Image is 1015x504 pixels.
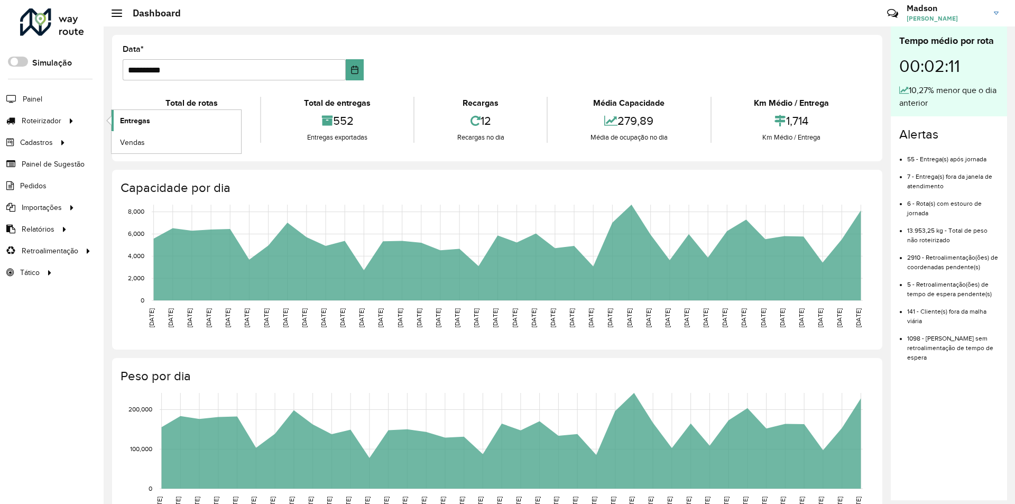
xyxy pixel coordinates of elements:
div: Tempo médio por rota [899,34,999,48]
text: [DATE] [626,308,633,327]
text: 200,000 [128,406,152,413]
text: [DATE] [454,308,460,327]
a: Entregas [112,110,241,131]
text: [DATE] [301,308,308,327]
text: 0 [141,297,144,304]
text: [DATE] [798,308,805,327]
text: [DATE] [377,308,384,327]
text: [DATE] [549,308,556,327]
span: Tático [20,267,40,278]
span: Retroalimentação [22,245,78,256]
text: [DATE] [339,308,346,327]
text: [DATE] [148,308,155,327]
div: Recargas [417,97,544,109]
text: 0 [149,485,152,492]
span: Pedidos [20,180,47,191]
text: [DATE] [435,308,441,327]
a: Vendas [112,132,241,153]
div: Total de entregas [264,97,410,109]
li: 2910 - Retroalimentação(ões) de coordenadas pendente(s) [907,245,999,272]
text: [DATE] [511,308,518,327]
div: Recargas no dia [417,132,544,143]
label: Data [123,43,144,56]
div: Total de rotas [125,97,257,109]
text: [DATE] [740,308,747,327]
span: Painel de Sugestão [22,159,85,170]
span: [PERSON_NAME] [907,14,986,23]
text: [DATE] [530,308,537,327]
text: [DATE] [224,308,231,327]
div: 279,89 [550,109,707,132]
text: [DATE] [167,308,174,327]
h2: Dashboard [122,7,181,19]
li: 141 - Cliente(s) fora da malha viária [907,299,999,326]
text: [DATE] [263,308,270,327]
text: [DATE] [645,308,652,327]
div: Km Médio / Entrega [714,132,869,143]
text: [DATE] [817,308,824,327]
div: 12 [417,109,544,132]
text: [DATE] [836,308,843,327]
button: Choose Date [346,59,364,80]
li: 13.953,25 kg - Total de peso não roteirizado [907,218,999,245]
label: Simulação [32,57,72,69]
span: Roteirizador [22,115,61,126]
text: [DATE] [492,308,499,327]
text: [DATE] [396,308,403,327]
text: [DATE] [358,308,365,327]
span: Vendas [120,137,145,148]
li: 7 - Entrega(s) fora da janela de atendimento [907,164,999,191]
h3: Madson [907,3,986,13]
text: [DATE] [473,308,479,327]
div: Média de ocupação no dia [550,132,707,143]
text: [DATE] [568,308,575,327]
span: Painel [23,94,42,105]
h4: Capacidade por dia [121,180,872,196]
text: [DATE] [664,308,671,327]
text: [DATE] [606,308,613,327]
a: Contato Rápido [881,2,904,25]
h4: Alertas [899,127,999,142]
text: 2,000 [128,274,144,281]
div: 552 [264,109,410,132]
text: [DATE] [721,308,728,327]
text: [DATE] [282,308,289,327]
text: [DATE] [779,308,786,327]
text: 6,000 [128,231,144,237]
li: 5 - Retroalimentação(ões) de tempo de espera pendente(s) [907,272,999,299]
span: Cadastros [20,137,53,148]
div: Média Capacidade [550,97,707,109]
text: [DATE] [205,308,212,327]
span: Relatórios [22,224,54,235]
text: 4,000 [128,252,144,259]
span: Importações [22,202,62,213]
text: [DATE] [416,308,422,327]
div: 00:02:11 [899,48,999,84]
text: [DATE] [320,308,327,327]
div: Entregas exportadas [264,132,410,143]
text: 8,000 [128,208,144,215]
text: [DATE] [855,308,862,327]
h4: Peso por dia [121,369,872,384]
div: 1,714 [714,109,869,132]
text: [DATE] [186,308,193,327]
li: 55 - Entrega(s) após jornada [907,146,999,164]
text: [DATE] [760,308,767,327]
div: Km Médio / Entrega [714,97,869,109]
span: Entregas [120,115,150,126]
text: [DATE] [587,308,594,327]
text: [DATE] [683,308,690,327]
text: 100,000 [130,445,152,452]
li: 6 - Rota(s) com estouro de jornada [907,191,999,218]
div: 10,27% menor que o dia anterior [899,84,999,109]
text: [DATE] [702,308,709,327]
li: 1098 - [PERSON_NAME] sem retroalimentação de tempo de espera [907,326,999,362]
text: [DATE] [243,308,250,327]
